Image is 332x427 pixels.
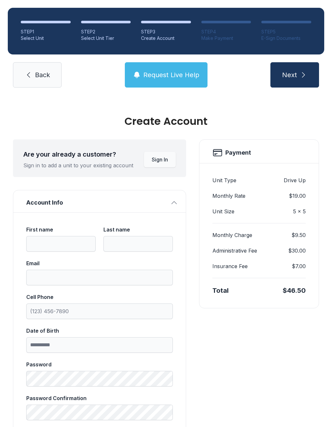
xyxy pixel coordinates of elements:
[201,29,251,35] div: STEP 4
[293,208,306,215] dd: 5 x 5
[141,29,191,35] div: STEP 3
[81,29,131,35] div: STEP 2
[291,231,306,239] dd: $9.50
[35,70,50,79] span: Back
[26,259,173,267] div: Email
[103,236,173,252] input: Last name
[225,148,251,157] h2: Payment
[103,226,173,233] div: Last name
[26,293,173,301] div: Cell Phone
[143,70,199,79] span: Request Live Help
[13,116,319,126] div: Create Account
[26,337,173,353] input: Date of Birth
[141,35,191,42] div: Create Account
[26,236,96,252] input: First name
[283,286,306,295] div: $46.50
[261,35,311,42] div: E-Sign Documents
[212,192,245,200] dt: Monthly Rate
[292,262,306,270] dd: $7.00
[152,156,168,163] span: Sign In
[212,247,257,255] dt: Administrative Fee
[284,176,306,184] dd: Drive Up
[282,70,297,79] span: Next
[26,371,173,386] input: Password
[212,231,252,239] dt: Monthly Charge
[289,192,306,200] dd: $19.00
[26,270,173,285] input: Email
[21,29,71,35] div: STEP 1
[26,226,96,233] div: First name
[26,327,173,335] div: Date of Birth
[288,247,306,255] dd: $30.00
[26,303,173,319] input: Cell Phone
[261,29,311,35] div: STEP 5
[212,262,248,270] dt: Insurance Fee
[212,176,236,184] dt: Unit Type
[23,150,133,159] div: Are your already a customer?
[26,198,168,207] span: Account Info
[212,286,229,295] div: Total
[13,190,186,212] button: Account Info
[212,208,234,215] dt: Unit Size
[21,35,71,42] div: Select Unit
[26,394,173,402] div: Password Confirmation
[81,35,131,42] div: Select Unit Tier
[201,35,251,42] div: Make Payment
[23,161,133,169] div: Sign in to add a unit to your existing account
[26,405,173,420] input: Password Confirmation
[26,361,173,368] div: Password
